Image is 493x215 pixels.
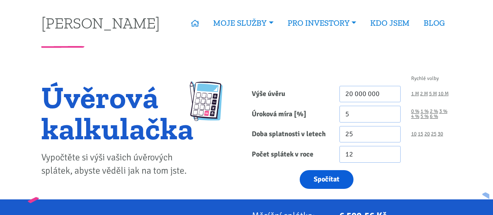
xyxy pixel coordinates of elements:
a: 0 % [411,109,419,114]
label: Úroková míra [%] [247,106,334,123]
label: Výše úvěru [247,86,334,103]
h1: Úvěrová kalkulačka [41,82,194,144]
a: 5 M [429,91,437,96]
a: 1 M [411,91,419,96]
span: Rychlé volby [411,76,439,81]
button: Spočítat [300,170,353,189]
a: 10 [411,131,417,137]
a: 1 % [421,109,429,114]
a: 10 M [438,91,449,96]
a: 4 % [411,114,419,119]
p: Vypočtěte si výši vašich úvěrových splátek, abyste věděli jak na tom jste. [41,151,194,178]
a: 20 [424,131,430,137]
a: 2 % [430,109,438,114]
a: 6 % [430,114,438,119]
a: [PERSON_NAME] [41,15,160,30]
a: 5 % [421,114,429,119]
a: 2 M [420,91,428,96]
a: BLOG [417,14,452,32]
a: KDO JSEM [363,14,417,32]
a: PRO INVESTORY [281,14,363,32]
a: MOJE SLUŽBY [206,14,280,32]
label: Doba splatnosti v letech [247,126,334,143]
a: 15 [418,131,423,137]
a: 25 [431,131,436,137]
label: Počet splátek v roce [247,146,334,163]
a: 3 % [439,109,447,114]
a: 30 [438,131,443,137]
